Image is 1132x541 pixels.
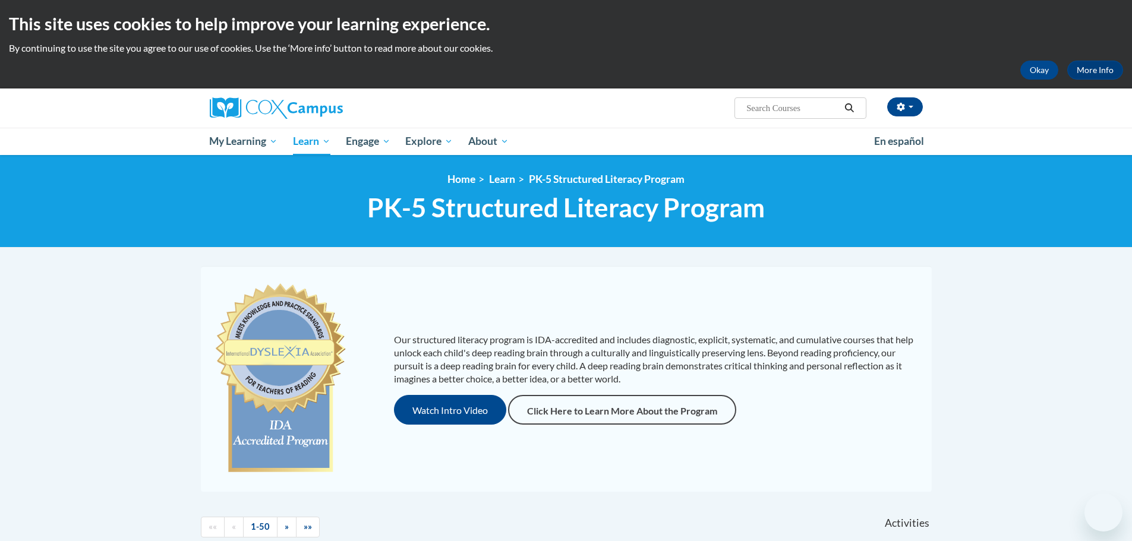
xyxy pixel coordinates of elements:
[224,517,244,537] a: Previous
[887,97,923,116] button: Account Settings
[296,517,320,537] a: End
[447,173,475,185] a: Home
[367,192,765,223] span: PK-5 Structured Literacy Program
[1084,493,1122,531] iframe: Button to launch messaging window
[201,517,225,537] a: Begining
[209,521,217,531] span: ««
[209,134,278,148] span: My Learning
[1020,61,1058,80] button: Okay
[202,128,286,155] a: My Learning
[232,521,236,531] span: «
[468,134,509,148] span: About
[285,128,338,155] a: Learn
[405,134,453,148] span: Explore
[293,134,330,148] span: Learn
[398,128,461,155] a: Explore
[285,521,289,531] span: »
[885,517,929,530] span: Activities
[1067,61,1123,80] a: More Info
[874,135,924,147] span: En español
[210,97,436,119] a: Cox Campus
[210,97,343,119] img: Cox Campus
[213,278,349,480] img: c477cda6-e343-453b-bfce-d6f9e9818e1c.png
[394,333,920,385] p: Our structured literacy program is IDA-accredited and includes diagnostic, explicit, systematic, ...
[346,134,390,148] span: Engage
[9,42,1123,55] p: By continuing to use the site you agree to our use of cookies. Use the ‘More info’ button to read...
[866,129,932,154] a: En español
[745,101,840,115] input: Search Courses
[9,12,1123,36] h2: This site uses cookies to help improve your learning experience.
[277,517,297,537] a: Next
[192,128,941,155] div: Main menu
[394,395,506,425] button: Watch Intro Video
[338,128,398,155] a: Engage
[489,173,515,185] a: Learn
[304,521,312,531] span: »»
[840,101,858,115] button: Search
[529,173,685,185] a: PK-5 Structured Literacy Program
[508,395,736,425] a: Click Here to Learn More About the Program
[461,128,516,155] a: About
[243,517,278,537] a: 1-50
